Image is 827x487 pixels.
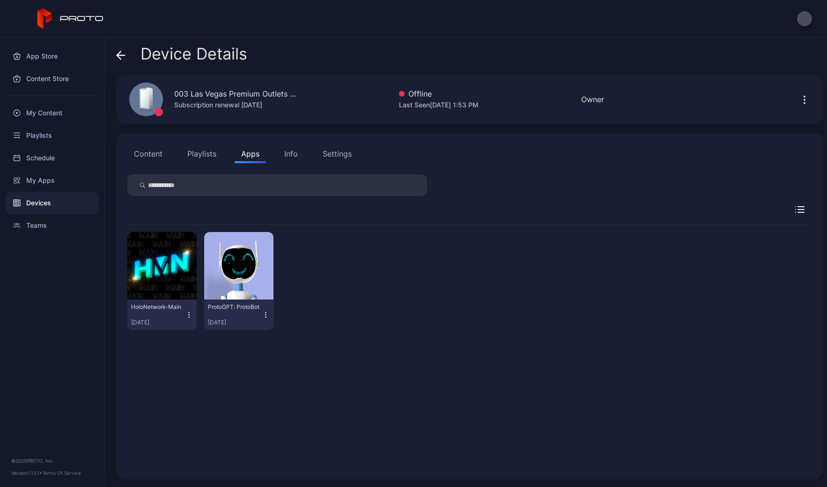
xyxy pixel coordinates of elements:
[11,457,93,465] div: © 2025 PROTO, Inc.
[6,192,99,214] a: Devices
[6,169,99,192] a: My Apps
[316,144,358,163] button: Settings
[174,88,296,99] div: 003 Las Vegas Premium Outlets [GEOGRAPHIC_DATA]
[284,148,298,159] div: Info
[6,147,99,169] a: Schedule
[131,319,185,326] div: [DATE]
[399,99,479,111] div: Last Seen [DATE] 1:53 PM
[6,67,99,90] a: Content Store
[581,94,604,105] div: Owner
[208,319,262,326] div: [DATE]
[42,470,81,476] a: Terms Of Service
[278,144,304,163] button: Info
[131,303,183,311] div: HoloNetwork-Main
[323,148,352,159] div: Settings
[6,124,99,147] a: Playlists
[181,144,223,163] button: Playlists
[11,470,42,476] span: Version 1.13.1 •
[6,214,99,237] a: Teams
[6,45,99,67] a: App Store
[235,144,266,163] button: Apps
[208,303,270,326] button: ProtoGPT: ProtoBot[DATE]
[174,99,296,111] div: Subscription renewal [DATE]
[399,88,479,99] div: Offline
[208,303,259,311] div: ProtoGPT: ProtoBot
[131,303,193,326] button: HoloNetwork-Main[DATE]
[6,102,99,124] a: My Content
[127,144,169,163] button: Content
[140,45,247,63] span: Device Details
